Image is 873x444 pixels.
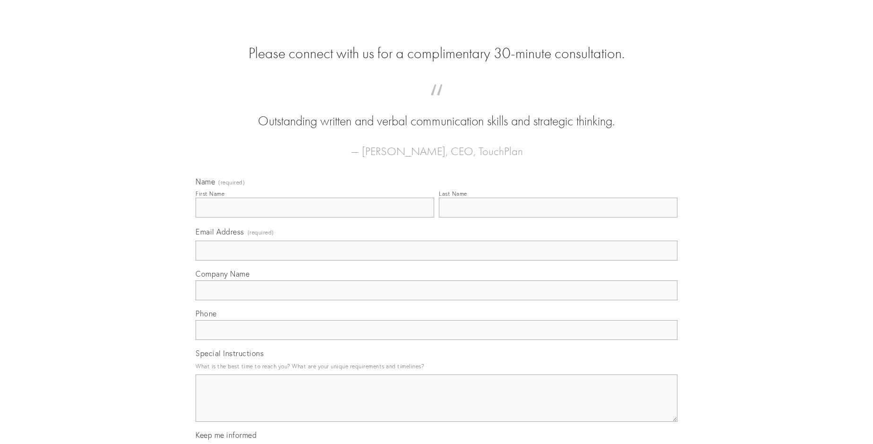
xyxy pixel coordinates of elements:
figcaption: — [PERSON_NAME], CEO, TouchPlan [211,131,662,161]
blockquote: Outstanding written and verbal communication skills and strategic thinking. [211,94,662,131]
span: Keep me informed [196,430,257,440]
span: Name [196,177,215,186]
span: Email Address [196,227,244,236]
div: Last Name [439,190,467,197]
span: Company Name [196,269,249,279]
span: “ [211,94,662,112]
span: (required) [218,180,245,185]
span: (required) [248,226,274,239]
p: What is the best time to reach you? What are your unique requirements and timelines? [196,360,677,373]
div: First Name [196,190,224,197]
span: Phone [196,309,217,318]
h2: Please connect with us for a complimentary 30-minute consultation. [196,44,677,62]
span: Special Instructions [196,348,264,358]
